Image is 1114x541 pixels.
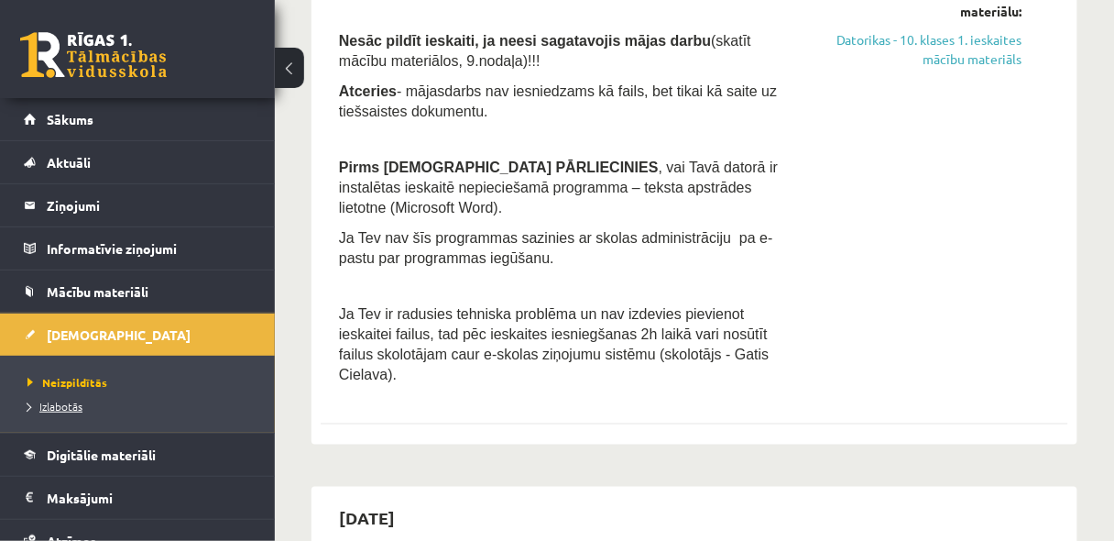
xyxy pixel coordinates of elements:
span: Izlabotās [27,399,82,414]
span: Digitālie materiāli [47,447,156,463]
legend: Informatīvie ziņojumi [47,227,252,270]
a: Ziņojumi [24,184,252,226]
h2: [DATE] [321,496,413,539]
span: Ja Tev nav šīs programmas sazinies ar skolas administrāciju pa e-pastu par programmas iegūšanu. [339,230,773,266]
a: Neizpildītās [27,374,257,391]
span: Ja Tev ir radusies tehniska problēma un nav izdevies pievienot ieskaitei failus, tad pēc ieskaite... [339,306,770,382]
span: Pirms [DEMOGRAPHIC_DATA] PĀRLIECINIES [339,160,659,175]
a: Aktuāli [24,141,252,183]
a: Maksājumi [24,477,252,519]
a: Mācību materiāli [24,270,252,313]
span: Nesāc pildīt ieskaiti, ja neesi sagatavojis mājas darbu [339,33,711,49]
a: Digitālie materiāli [24,434,252,476]
span: [DEMOGRAPHIC_DATA] [47,326,191,343]
span: Mācību materiāli [47,283,148,300]
span: Aktuāli [47,154,91,171]
span: , vai Tavā datorā ir instalētas ieskaitē nepieciešamā programma – teksta apstrādes lietotne (Micr... [339,160,778,215]
a: Sākums [24,98,252,140]
a: Informatīvie ziņojumi [24,227,252,270]
span: Neizpildītās [27,375,107,390]
legend: Maksājumi [47,477,252,519]
span: - mājasdarbs nav iesniedzams kā fails, bet tikai kā saite uz tiešsaistes dokumentu. [339,83,777,119]
a: Izlabotās [27,398,257,414]
span: Sākums [47,111,93,127]
a: Datorikas - 10. klases 1. ieskaites mācību materiāls [813,30,1022,69]
a: [DEMOGRAPHIC_DATA] [24,314,252,356]
legend: Ziņojumi [47,184,252,226]
a: Rīgas 1. Tālmācības vidusskola [20,32,167,78]
span: (skatīt mācību materiālos, 9.nodaļa)!!! [339,33,751,69]
b: Atceries [339,83,397,99]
